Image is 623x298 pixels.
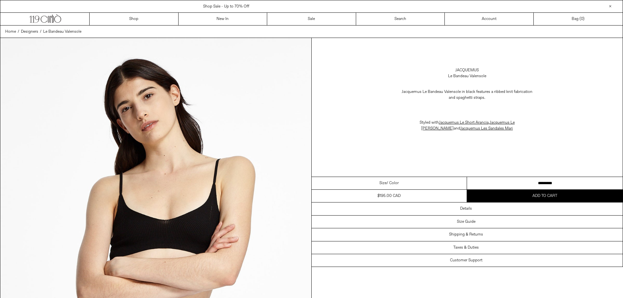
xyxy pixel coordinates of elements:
div: $195.00 CAD [377,193,401,199]
a: New In [179,13,268,25]
button: Add to cart [467,190,623,202]
span: Le Bandeau Valensole [43,29,81,34]
a: Search [356,13,445,25]
span: Size [379,180,387,186]
a: Jacquemus Le Short Arancia [439,120,489,125]
h3: Size Guide [457,219,476,224]
span: Home [5,29,16,34]
h3: Customer Support [450,258,482,263]
a: Account [445,13,534,25]
span: Styled with , and [420,120,515,131]
span: 0 [581,16,583,22]
a: Shop [90,13,179,25]
a: Designers [21,29,38,35]
h3: Details [460,206,472,211]
a: Jacquemus Les Sandales Mari [460,126,513,131]
span: / [40,29,42,35]
div: Le Bandeau Valensole [448,73,486,79]
a: Home [5,29,16,35]
a: Sale [267,13,356,25]
span: / [18,29,19,35]
span: ) [581,16,584,22]
h3: Shipping & Returns [449,232,483,237]
span: Jacquemus Le Bandeau Valensole in black features a ribbed knit fabrication and spaghetti straps. [402,89,532,100]
h3: Taxes & Duties [453,245,479,250]
span: Designers [21,29,38,34]
a: Jacquemus [455,67,479,73]
span: Add to cart [532,193,557,199]
a: Le Bandeau Valensole [43,29,81,35]
a: Shop Sale - Up to 70% Off [203,4,249,9]
a: Bag () [534,13,623,25]
span: / Color [387,180,399,186]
